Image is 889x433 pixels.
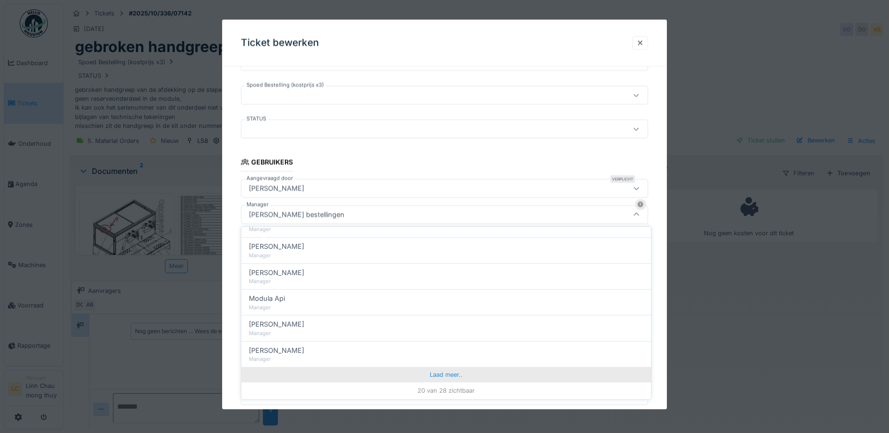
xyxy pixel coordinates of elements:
label: Spoed Bestelling (kostprijs x3) [245,81,326,89]
div: 20 van 28 zichtbaar [241,382,651,399]
div: Laad meer.. [241,367,651,382]
span: Modula Api [249,293,285,304]
span: [PERSON_NAME] [249,268,304,278]
div: Verplicht [610,175,635,182]
div: Manager [249,225,643,233]
div: Gebruikers [241,155,293,171]
div: Manager [249,277,643,285]
label: Aangevraagd door [245,174,295,182]
div: Manager [249,355,643,363]
label: Manager [245,200,270,208]
label: STATUS [245,115,268,123]
span: [PERSON_NAME] [249,319,304,329]
div: [PERSON_NAME] bestellingen [245,209,348,219]
div: Manager [249,329,643,337]
span: [PERSON_NAME] [249,345,304,356]
h3: Ticket bewerken [241,37,319,49]
div: Manager [249,252,643,260]
div: [PERSON_NAME] [245,183,308,193]
div: Manager [249,304,643,312]
span: [PERSON_NAME] [249,241,304,252]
